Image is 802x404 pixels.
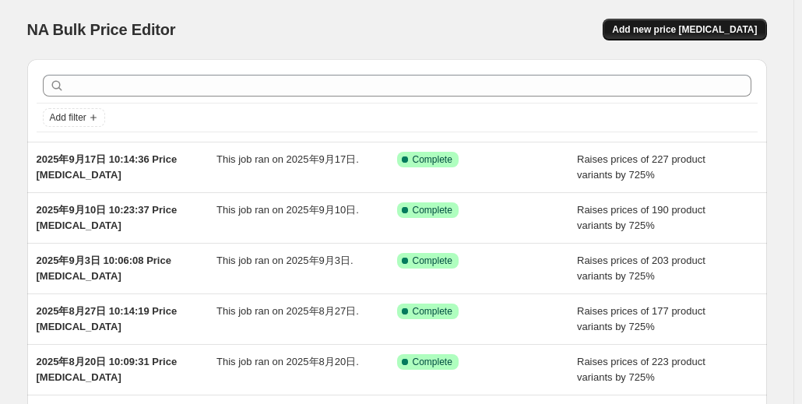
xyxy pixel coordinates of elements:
span: Raises prices of 177 product variants by 725% [577,305,705,332]
span: This job ran on 2025年8月20日. [216,356,359,367]
span: Raises prices of 223 product variants by 725% [577,356,705,383]
button: Add filter [43,108,105,127]
span: Raises prices of 227 product variants by 725% [577,153,705,181]
span: Complete [413,356,452,368]
span: This job ran on 2025年9月10日. [216,204,359,216]
span: This job ran on 2025年9月3日. [216,255,354,266]
span: 2025年9月17日 10:14:36 Price [MEDICAL_DATA] [37,153,178,181]
span: Complete [413,153,452,166]
span: Complete [413,255,452,267]
span: 2025年9月10日 10:23:37 Price [MEDICAL_DATA] [37,204,178,231]
span: Raises prices of 190 product variants by 725% [577,204,705,231]
button: Add new price [MEDICAL_DATA] [603,19,766,40]
span: NA Bulk Price Editor [27,21,176,38]
span: 2025年9月3日 10:06:08 Price [MEDICAL_DATA] [37,255,171,282]
span: Raises prices of 203 product variants by 725% [577,255,705,282]
span: 2025年8月27日 10:14:19 Price [MEDICAL_DATA] [37,305,178,332]
span: Complete [413,204,452,216]
span: This job ran on 2025年8月27日. [216,305,359,317]
span: 2025年8月20日 10:09:31 Price [MEDICAL_DATA] [37,356,178,383]
span: Add new price [MEDICAL_DATA] [612,23,757,36]
span: This job ran on 2025年9月17日. [216,153,359,165]
span: Add filter [50,111,86,124]
span: Complete [413,305,452,318]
